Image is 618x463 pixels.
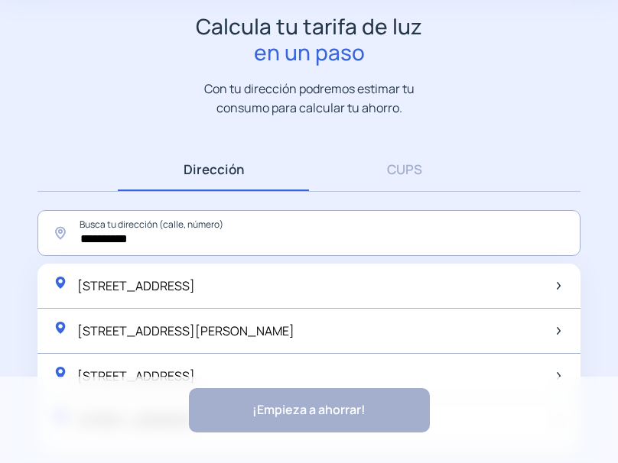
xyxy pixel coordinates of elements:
p: Con tu dirección podremos estimar tu consumo para calcular tu ahorro. [189,79,430,117]
span: [STREET_ADDRESS][PERSON_NAME] [77,322,294,339]
span: en un paso [196,40,422,66]
span: [STREET_ADDRESS] [77,277,195,294]
h1: Calcula tu tarifa de luz [196,14,422,65]
a: Dirección [118,147,309,191]
img: location-pin-green.svg [53,275,68,290]
span: [STREET_ADDRESS] [77,367,195,384]
a: CUPS [309,147,500,191]
img: arrow-next-item.svg [557,372,561,380]
img: location-pin-green.svg [53,320,68,335]
img: arrow-next-item.svg [557,327,561,335]
img: location-pin-green.svg [53,365,68,380]
img: arrow-next-item.svg [557,282,561,290]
